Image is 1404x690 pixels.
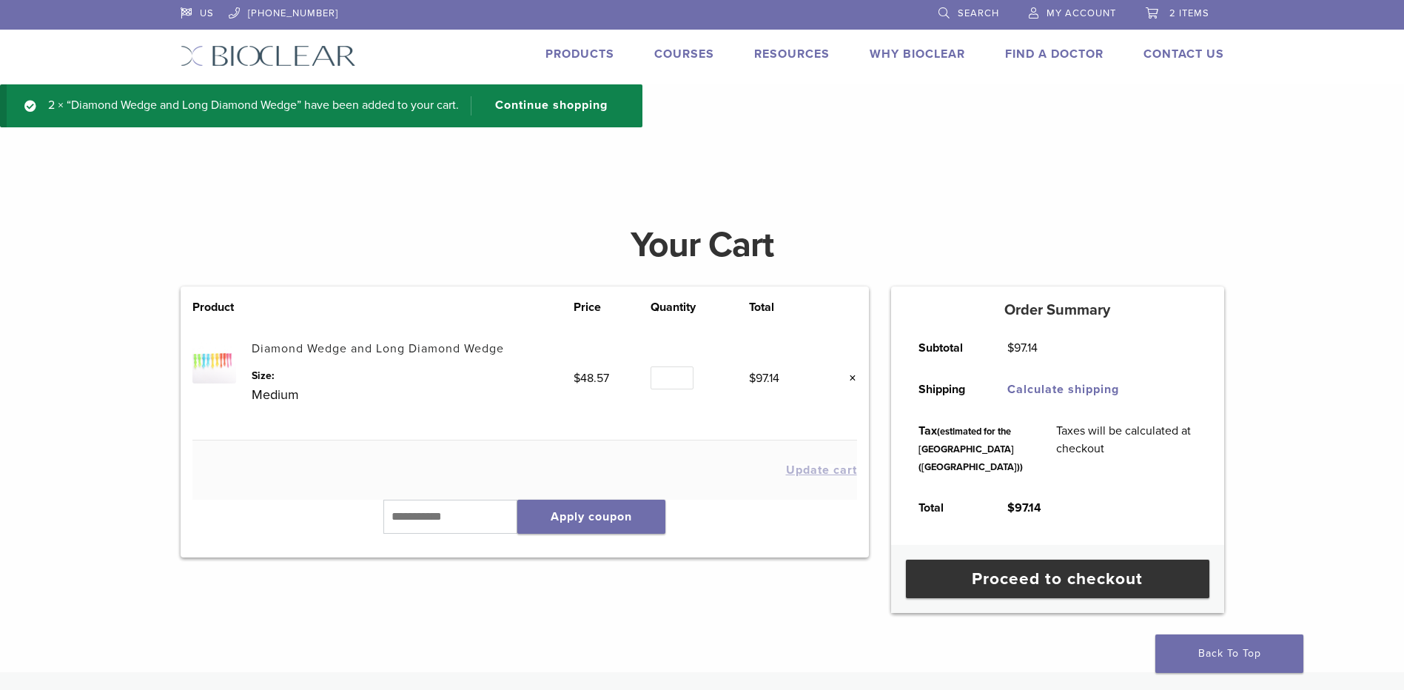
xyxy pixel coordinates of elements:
a: Products [545,47,614,61]
a: Find A Doctor [1005,47,1104,61]
th: Product [192,298,252,316]
span: $ [574,371,580,386]
bdi: 97.14 [1007,500,1041,515]
bdi: 97.14 [749,371,779,386]
a: Why Bioclear [870,47,965,61]
p: Medium [252,383,574,406]
a: Diamond Wedge and Long Diamond Wedge [252,341,504,356]
th: Quantity [651,298,749,316]
a: Proceed to checkout [906,560,1209,598]
th: Subtotal [902,327,991,369]
span: $ [1007,341,1014,355]
a: Courses [654,47,714,61]
a: Resources [754,47,830,61]
span: Search [958,7,999,19]
button: Update cart [786,464,857,476]
span: $ [749,371,756,386]
img: Diamond Wedge and Long Diamond Wedge [192,340,236,383]
a: Back To Top [1155,634,1303,673]
img: Bioclear [181,45,356,67]
th: Shipping [902,369,991,410]
button: Apply coupon [517,500,665,534]
th: Price [574,298,651,316]
dt: Size: [252,368,574,383]
a: Contact Us [1143,47,1224,61]
td: Taxes will be calculated at checkout [1040,410,1213,487]
span: My Account [1047,7,1116,19]
h1: Your Cart [169,227,1235,263]
h5: Order Summary [891,301,1224,319]
a: Continue shopping [471,96,619,115]
bdi: 48.57 [574,371,609,386]
a: Calculate shipping [1007,382,1119,397]
a: Remove this item [838,369,857,388]
span: 2 items [1169,7,1209,19]
bdi: 97.14 [1007,341,1038,355]
th: Total [749,298,815,316]
span: $ [1007,500,1015,515]
th: Total [902,487,991,529]
th: Tax [902,410,1040,487]
small: (estimated for the [GEOGRAPHIC_DATA] ([GEOGRAPHIC_DATA])) [918,426,1023,473]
